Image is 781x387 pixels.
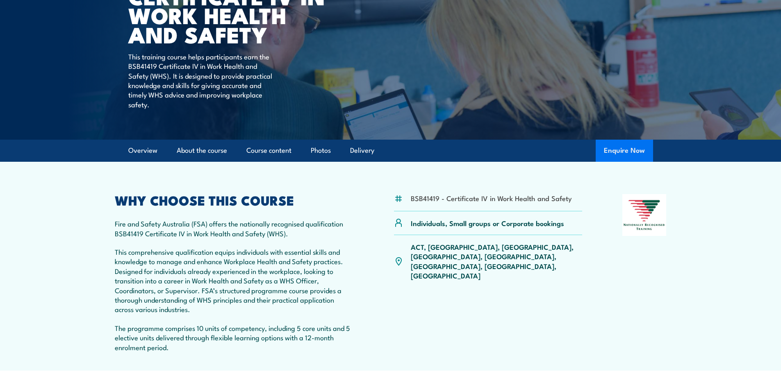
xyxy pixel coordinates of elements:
button: Enquire Now [596,140,653,162]
a: About the course [177,140,227,161]
p: Fire and Safety Australia (FSA) offers the nationally recognised qualification BSB41419 Certifica... [115,219,354,238]
p: Individuals, Small groups or Corporate bookings [411,218,564,228]
h2: WHY CHOOSE THIS COURSE [115,194,354,206]
a: Overview [128,140,157,161]
a: Photos [311,140,331,161]
a: Course content [246,140,291,161]
p: The programme comprises 10 units of competency, including 5 core units and 5 elective units deliv... [115,323,354,352]
p: This comprehensive qualification equips individuals with essential skills and knowledge to manage... [115,247,354,314]
a: Delivery [350,140,374,161]
p: This training course helps participants earn the BSB41419 Certificate IV in Work Health and Safet... [128,52,278,109]
p: ACT, [GEOGRAPHIC_DATA], [GEOGRAPHIC_DATA], [GEOGRAPHIC_DATA], [GEOGRAPHIC_DATA], [GEOGRAPHIC_DATA... [411,242,583,281]
li: BSB41419 - Certificate IV in Work Health and Safety [411,193,572,203]
img: Nationally Recognised Training logo. [622,194,667,236]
